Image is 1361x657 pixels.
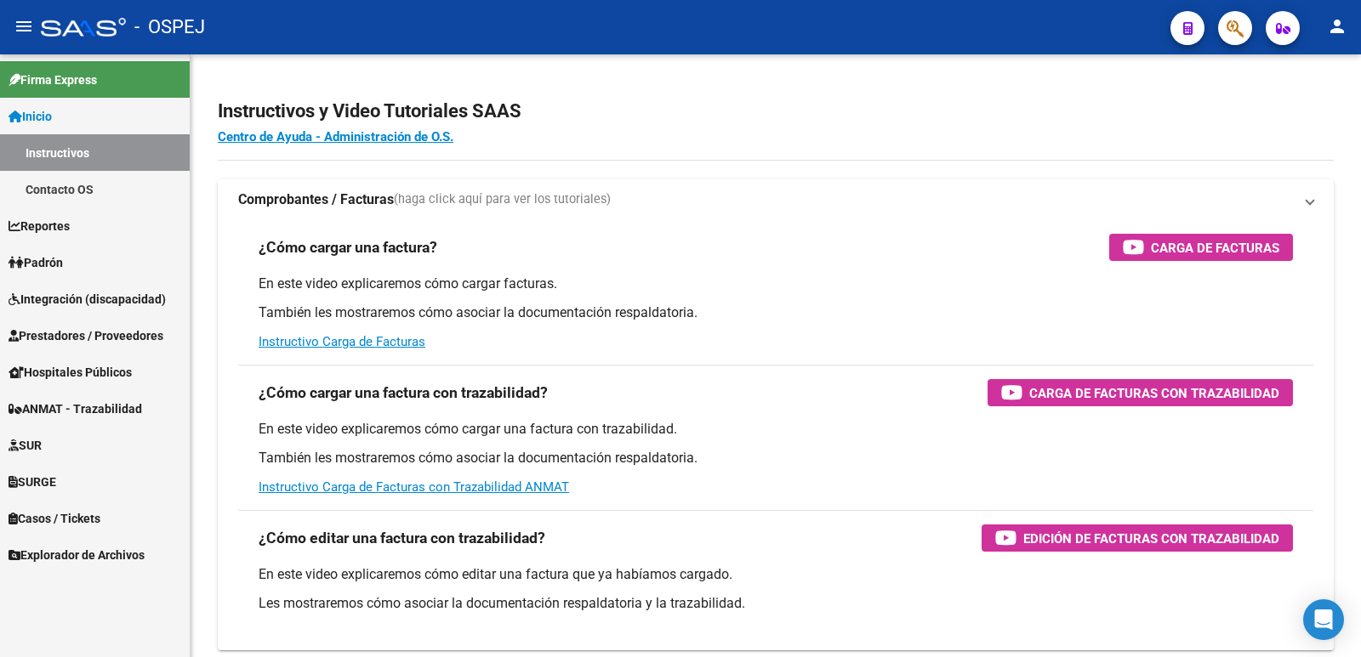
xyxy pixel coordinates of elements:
span: Carga de Facturas con Trazabilidad [1029,382,1279,404]
div: Comprobantes / Facturas(haga click aquí para ver los tutoriales) [218,220,1334,650]
span: Prestadores / Proveedores [9,326,163,345]
button: Carga de Facturas [1109,234,1293,261]
h3: ¿Cómo editar una factura con trazabilidad? [259,526,545,550]
span: Integración (discapacidad) [9,290,166,309]
button: Carga de Facturas con Trazabilidad [988,379,1293,406]
h2: Instructivos y Video Tutoriales SAAS [218,95,1334,127]
span: - OSPEJ [134,8,205,46]
mat-expansion-panel-header: Comprobantes / Facturas(haga click aquí para ver los tutoriales) [218,179,1334,220]
span: Inicio [9,107,52,126]
span: ANMAT - Trazabilidad [9,399,142,418]
span: SURGE [9,473,56,491]
strong: Comprobantes / Facturas [238,190,394,209]
button: Edición de Facturas con Trazabilidad [982,524,1293,552]
span: Padrón [9,253,63,272]
p: También les mostraremos cómo asociar la documentación respaldatoria. [259,449,1293,467]
p: En este video explicaremos cómo editar una factura que ya habíamos cargado. [259,565,1293,584]
span: Firma Express [9,71,97,89]
mat-icon: person [1327,16,1347,37]
span: Carga de Facturas [1151,237,1279,258]
p: También les mostraremos cómo asociar la documentación respaldatoria. [259,303,1293,322]
a: Instructivo Carga de Facturas con Trazabilidad ANMAT [259,479,569,495]
span: Edición de Facturas con Trazabilidad [1023,528,1279,549]
span: Reportes [9,217,70,235]
span: Casos / Tickets [9,509,100,528]
span: Explorador de Archivos [9,546,145,564]
a: Centro de Ayuda - Administración de O.S. [218,129,453,144]
span: (haga click aquí para ver los tutoriales) [394,190,611,209]
p: En este video explicaremos cómo cargar facturas. [259,275,1293,293]
a: Instructivo Carga de Facturas [259,334,425,349]
h3: ¿Cómo cargar una factura con trazabilidad? [259,381,548,405]
div: Open Intercom Messenger [1303,599,1344,640]
span: Hospitales Públicos [9,363,132,382]
p: Les mostraremos cómo asociar la documentación respaldatoria y la trazabilidad. [259,594,1293,613]
span: SUR [9,436,42,455]
h3: ¿Cómo cargar una factura? [259,235,437,259]
p: En este video explicaremos cómo cargar una factura con trazabilidad. [259,420,1293,439]
mat-icon: menu [14,16,34,37]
